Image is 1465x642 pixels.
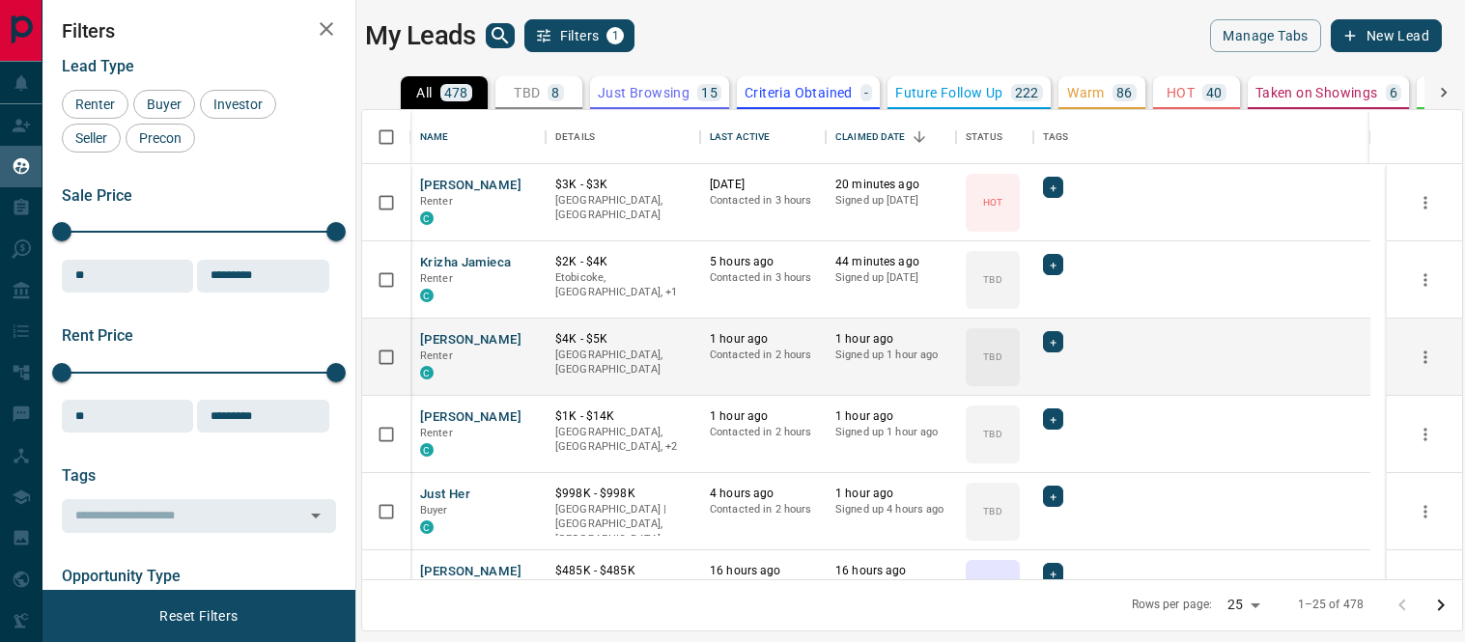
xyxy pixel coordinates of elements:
p: Contacted in 3 hours [710,270,816,286]
button: Reset Filters [147,600,250,632]
button: more [1411,188,1440,217]
p: [DATE] [710,177,816,193]
p: 1–25 of 478 [1298,597,1364,613]
span: Renter [420,195,453,208]
span: Rent Price [62,326,133,345]
p: Warm [1067,86,1105,99]
p: [GEOGRAPHIC_DATA], [GEOGRAPHIC_DATA] [555,193,690,223]
span: Lead Type [62,57,134,75]
button: more [1411,420,1440,449]
p: 16 hours ago [835,563,946,579]
p: Signed up 1 hour ago [835,425,946,440]
p: All [416,86,432,99]
span: + [1050,487,1056,506]
p: HOT [983,195,1002,209]
div: condos.ca [420,443,434,457]
p: - [864,86,868,99]
div: Tags [1033,110,1370,164]
p: 478 [444,86,468,99]
p: TBD [514,86,540,99]
p: [GEOGRAPHIC_DATA] | [GEOGRAPHIC_DATA], [GEOGRAPHIC_DATA] [555,502,690,547]
span: Investor [207,97,269,112]
p: Taken on Showings [1255,86,1378,99]
p: Contacted in 2 hours [710,425,816,440]
p: 5 hours ago [710,254,816,270]
p: Rows per page: [1132,597,1213,613]
div: Last Active [710,110,770,164]
div: Precon [126,124,195,153]
p: Signed up 1 hour ago [835,348,946,363]
button: Krizha Jamieca [420,254,511,272]
p: Toronto [555,270,690,300]
div: Details [555,110,595,164]
p: [GEOGRAPHIC_DATA], [GEOGRAPHIC_DATA] [555,579,690,609]
h2: Filters [62,19,336,42]
p: Contacted in 3 hours [710,193,816,209]
p: Signed up 4 hours ago [835,502,946,517]
div: 25 [1220,591,1266,619]
div: Status [956,110,1033,164]
p: Signed up [DATE] [835,270,946,286]
button: more [1411,343,1440,372]
span: + [1050,332,1056,351]
p: Contacted in 3 hours [710,579,816,595]
span: Renter [420,272,453,285]
p: Etobicoke, Toronto [555,425,690,455]
div: Claimed Date [835,110,906,164]
div: condos.ca [420,366,434,379]
div: Name [410,110,546,164]
button: Just Her [420,486,470,504]
span: + [1050,178,1056,197]
button: Filters1 [524,19,635,52]
p: 86 [1116,86,1133,99]
span: Renter [420,427,453,439]
button: search button [486,23,515,48]
span: + [1050,409,1056,429]
div: Name [420,110,449,164]
p: Contacted in 2 hours [710,348,816,363]
p: 1 hour ago [710,331,816,348]
button: [PERSON_NAME] [420,563,521,581]
span: Seller [69,130,114,146]
p: TBD [983,427,1001,441]
button: more [1411,497,1440,526]
div: + [1043,331,1063,352]
button: Sort [906,124,933,151]
div: + [1043,177,1063,198]
div: Tags [1043,110,1069,164]
p: Signed up [DATE] [835,193,946,209]
p: 1 hour ago [835,408,946,425]
div: Claimed Date [826,110,956,164]
p: 15 [701,86,718,99]
p: Criteria Obtained [745,86,853,99]
span: Precon [132,130,188,146]
p: [GEOGRAPHIC_DATA], [GEOGRAPHIC_DATA] [555,348,690,377]
p: Future Follow Up [895,86,1002,99]
div: Last Active [700,110,826,164]
button: [PERSON_NAME] [420,177,521,195]
p: 222 [1015,86,1039,99]
button: more [1411,265,1440,294]
span: Sale Price [62,186,132,205]
p: 1 hour ago [835,331,946,348]
p: $2K - $4K [555,254,690,270]
span: Renter [69,97,122,112]
p: TBD [983,272,1001,287]
button: Manage Tabs [1210,19,1320,52]
p: 20 minutes ago [835,177,946,193]
span: Opportunity Type [62,567,181,585]
p: $485K - $485K [555,563,690,579]
span: Tags [62,466,96,485]
button: [PERSON_NAME] [420,408,521,427]
p: 1 hour ago [710,408,816,425]
button: Open [302,502,329,529]
p: $998K - $998K [555,486,690,502]
div: Renter [62,90,128,119]
h1: My Leads [365,20,476,51]
button: [PERSON_NAME] [420,331,521,349]
div: Details [546,110,700,164]
div: condos.ca [420,520,434,534]
span: + [1050,255,1056,274]
p: 8 [551,86,559,99]
div: Buyer [133,90,195,119]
